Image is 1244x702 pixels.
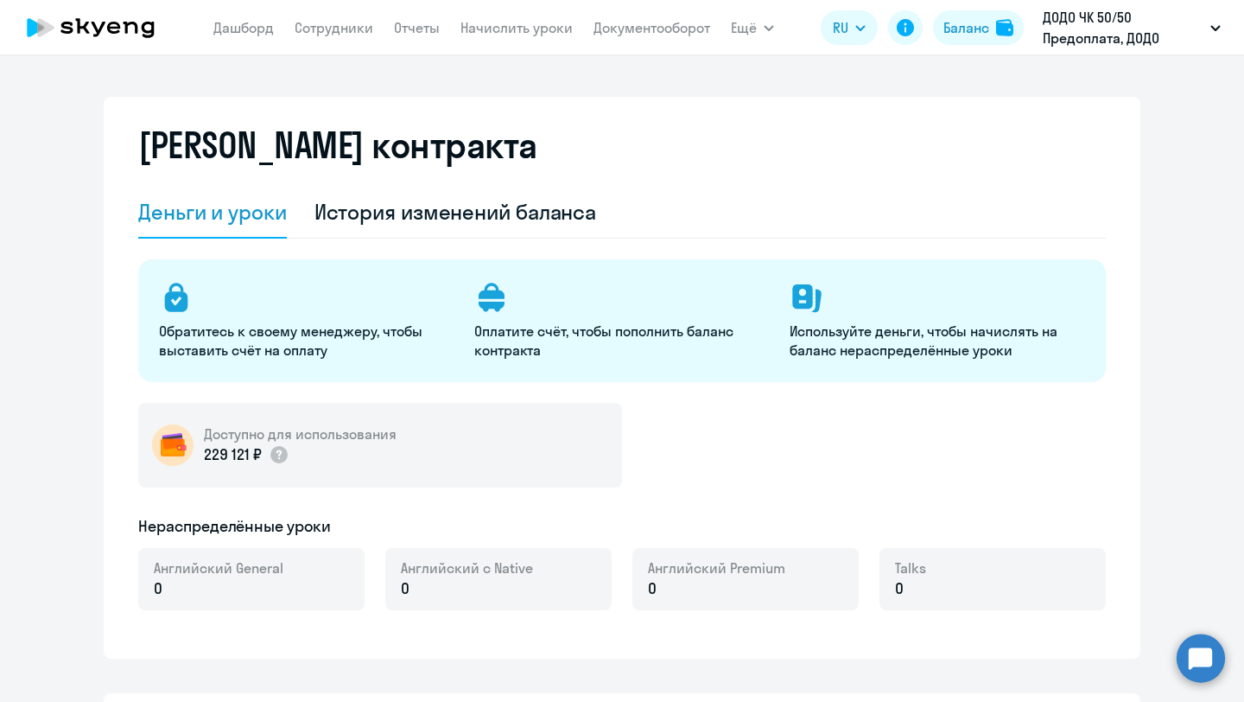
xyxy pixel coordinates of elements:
[821,10,878,45] button: RU
[996,19,1013,36] img: balance
[895,558,926,578] span: Talks
[204,444,289,466] p: 229 121 ₽
[154,578,162,600] span: 0
[474,322,769,360] p: Оплатите счёт, чтобы пополнить баланс контракта
[593,19,710,36] a: Документооборот
[648,578,657,600] span: 0
[154,558,283,578] span: Английский General
[943,17,989,38] div: Баланс
[1043,7,1203,48] p: ДОДО ЧК 50/50 Предоплата, ДОДО ФРАНЧАЙЗИНГ, ООО
[401,558,533,578] span: Английский с Native
[138,124,537,166] h2: [PERSON_NAME] контракта
[152,424,194,466] img: wallet-circle.png
[648,558,785,578] span: Английский Premium
[933,10,1024,45] button: Балансbalance
[460,19,573,36] a: Начислить уроки
[731,17,757,38] span: Ещё
[159,322,454,360] p: Обратитесь к своему менеджеру, чтобы выставить счёт на оплату
[401,578,409,600] span: 0
[204,424,397,444] h5: Доступно для использования
[394,19,440,36] a: Отчеты
[138,198,287,226] div: Деньги и уроки
[895,578,904,600] span: 0
[138,515,331,538] h5: Нераспределённые уроки
[790,322,1084,360] p: Используйте деньги, чтобы начислять на баланс нераспределённые уроки
[314,198,597,226] div: История изменений баланса
[731,10,774,45] button: Ещё
[295,19,373,36] a: Сотрудники
[833,17,848,38] span: RU
[1034,7,1229,48] button: ДОДО ЧК 50/50 Предоплата, ДОДО ФРАНЧАЙЗИНГ, ООО
[213,19,274,36] a: Дашборд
